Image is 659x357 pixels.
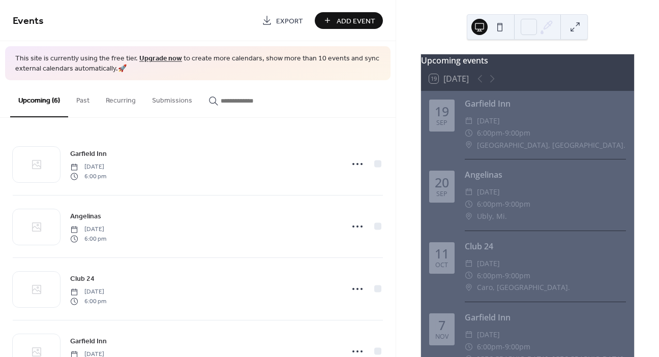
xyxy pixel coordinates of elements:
[465,127,473,139] div: ​
[10,80,68,117] button: Upcoming (6)
[502,198,505,210] span: -
[477,341,502,353] span: 6:00pm
[70,297,106,306] span: 6:00 pm
[436,120,447,126] div: Sep
[465,281,473,294] div: ​
[465,210,473,222] div: ​
[477,115,500,127] span: [DATE]
[465,329,473,341] div: ​
[465,115,473,127] div: ​
[15,54,380,74] span: This site is currently using the free tier. to create more calendars, show more than 10 events an...
[477,329,500,341] span: [DATE]
[70,335,107,347] a: Garfield Inn
[505,198,530,210] span: 9:00pm
[435,176,449,189] div: 20
[477,257,500,270] span: [DATE]
[477,281,570,294] span: Caro, [GEOGRAPHIC_DATA].
[68,80,98,116] button: Past
[421,54,634,67] div: Upcoming events
[465,341,473,353] div: ​
[465,169,626,181] div: Angelinas
[465,198,473,210] div: ​
[70,163,106,172] span: [DATE]
[70,234,106,243] span: 6:00 pm
[70,225,106,234] span: [DATE]
[70,273,95,284] a: Club 24
[254,12,311,29] a: Export
[435,105,449,118] div: 19
[505,127,530,139] span: 9:00pm
[502,127,505,139] span: -
[70,210,101,222] a: Angelinas
[477,270,502,282] span: 6:00pm
[505,270,530,282] span: 9:00pm
[438,319,445,332] div: 7
[435,247,449,260] div: 11
[435,334,448,340] div: Nov
[502,270,505,282] span: -
[465,270,473,282] div: ​
[465,139,473,151] div: ​
[315,12,383,29] button: Add Event
[477,139,625,151] span: [GEOGRAPHIC_DATA], [GEOGRAPHIC_DATA].
[139,52,182,66] a: Upgrade now
[70,172,106,181] span: 6:00 pm
[477,127,502,139] span: 6:00pm
[98,80,144,116] button: Recurring
[144,80,200,116] button: Submissions
[276,16,303,26] span: Export
[502,341,505,353] span: -
[477,198,502,210] span: 6:00pm
[436,191,447,198] div: Sep
[13,11,44,31] span: Events
[70,148,107,159] a: Garfield Inn
[70,149,107,159] span: Garfield Inn
[465,240,626,252] div: Club 24
[465,257,473,270] div: ​
[477,186,500,198] span: [DATE]
[337,16,375,26] span: Add Event
[477,210,507,222] span: Ubly, Mi.
[70,211,101,222] span: Angelinas
[465,311,626,323] div: Garfield Inn
[435,262,448,269] div: Oct
[465,186,473,198] div: ​
[465,98,626,110] div: Garfield Inn
[70,274,95,284] span: Club 24
[70,336,107,347] span: Garfield Inn
[505,341,530,353] span: 9:00pm
[70,287,106,297] span: [DATE]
